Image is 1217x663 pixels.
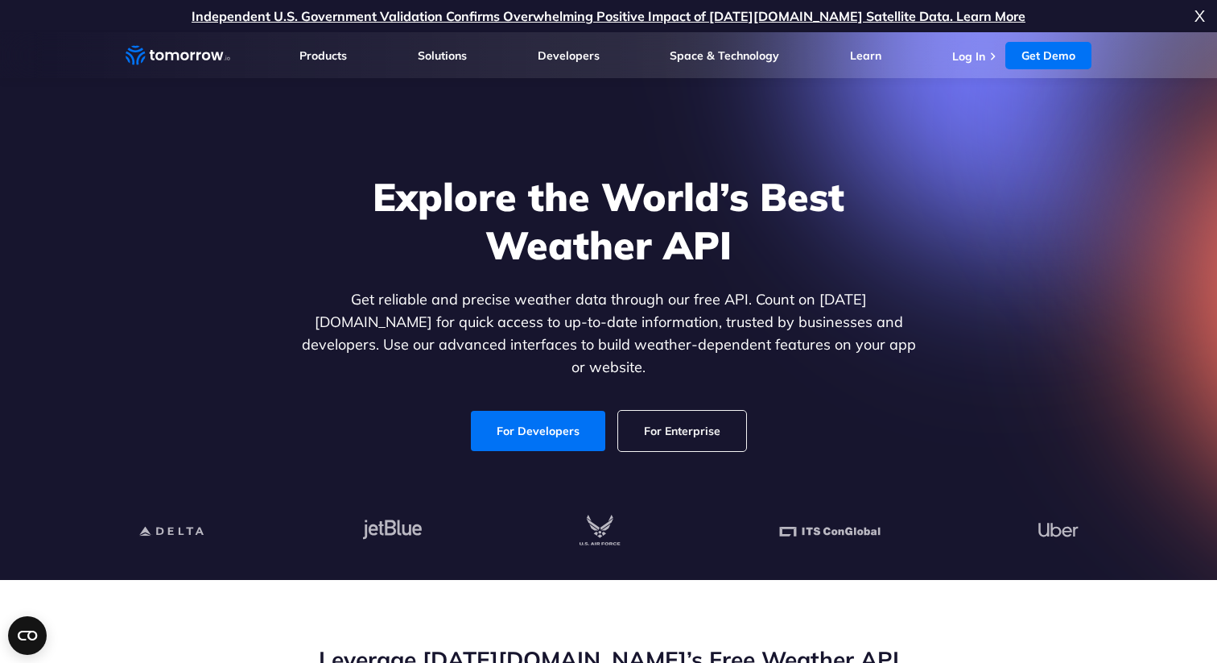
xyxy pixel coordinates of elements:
[850,48,881,63] a: Learn
[299,48,347,63] a: Products
[298,288,919,379] p: Get reliable and precise weather data through our free API. Count on [DATE][DOMAIN_NAME] for quic...
[298,172,919,269] h1: Explore the World’s Best Weather API
[418,48,467,63] a: Solutions
[8,616,47,655] button: Open CMP widget
[192,8,1025,24] a: Independent U.S. Government Validation Confirms Overwhelming Positive Impact of [DATE][DOMAIN_NAM...
[952,49,985,64] a: Log In
[1005,42,1091,69] a: Get Demo
[471,411,605,451] a: For Developers
[126,44,230,68] a: Home link
[538,48,600,63] a: Developers
[670,48,779,63] a: Space & Technology
[618,411,746,451] a: For Enterprise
